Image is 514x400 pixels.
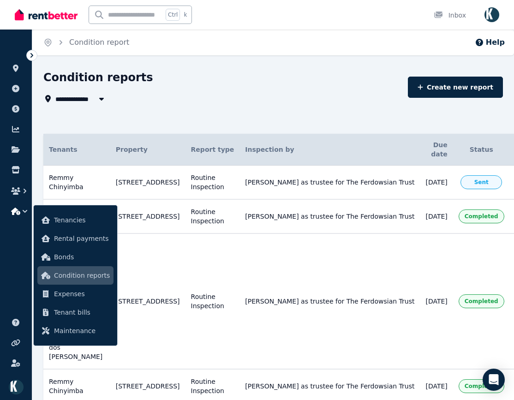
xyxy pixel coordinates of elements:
span: Tenant bills [54,307,110,318]
span: Completed [465,382,498,390]
div: Open Intercom Messenger [483,369,505,391]
td: [STREET_ADDRESS] [110,233,185,369]
span: Rental payments [54,233,110,244]
img: RentBetter [15,8,78,22]
span: k [184,11,187,18]
span: Sent [474,179,489,186]
span: [PERSON_NAME] as trustee for The Ferdowsian Trust [245,382,414,391]
th: Inspection by [239,134,420,166]
td: [DATE] [420,166,453,200]
div: Inbox [434,11,466,20]
a: Tenancies [37,211,114,229]
span: [PERSON_NAME] as trustee for The Ferdowsian Trust [245,178,414,187]
td: [STREET_ADDRESS] [110,166,185,200]
span: [PERSON_NAME] as trustee for The Ferdowsian Trust [245,297,414,306]
span: Tenancies [54,215,110,226]
span: Remmy Chinyimba [49,173,105,191]
span: Tenants [49,145,78,154]
a: Maintenance [37,322,114,340]
span: Ctrl [166,9,180,21]
button: Help [475,37,505,48]
td: [DATE] [420,233,453,369]
span: Expenses [54,288,110,299]
td: Routine Inspection [185,233,240,369]
span: Remmy Chinyimba [49,377,105,395]
td: Routine Inspection [185,199,240,233]
span: Completed [465,298,498,305]
th: Due date [420,134,453,166]
td: Routine Inspection [185,166,240,200]
nav: Breadcrumb [32,30,140,55]
h1: Condition reports [43,70,153,85]
td: [STREET_ADDRESS] [110,199,185,233]
th: Report type [185,134,240,166]
a: Expenses [37,285,114,303]
span: Condition reports [54,270,110,281]
a: Rental payments [37,229,114,248]
th: Property [110,134,185,166]
td: [DATE] [420,199,453,233]
a: Condition report [69,38,129,47]
th: Status [453,134,510,166]
img: Omid Ferdowsian as trustee for The Ferdowsian Trust [484,7,499,22]
span: Completed [465,213,498,220]
span: Bonds [54,251,110,263]
img: Omid Ferdowsian as trustee for The Ferdowsian Trust [9,380,24,394]
a: Bonds [37,248,114,266]
span: Maintenance [54,325,110,336]
a: Tenant bills [37,303,114,322]
span: [PERSON_NAME] as trustee for The Ferdowsian Trust [245,212,414,221]
a: Create new report [408,77,503,98]
a: Condition reports [37,266,114,285]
